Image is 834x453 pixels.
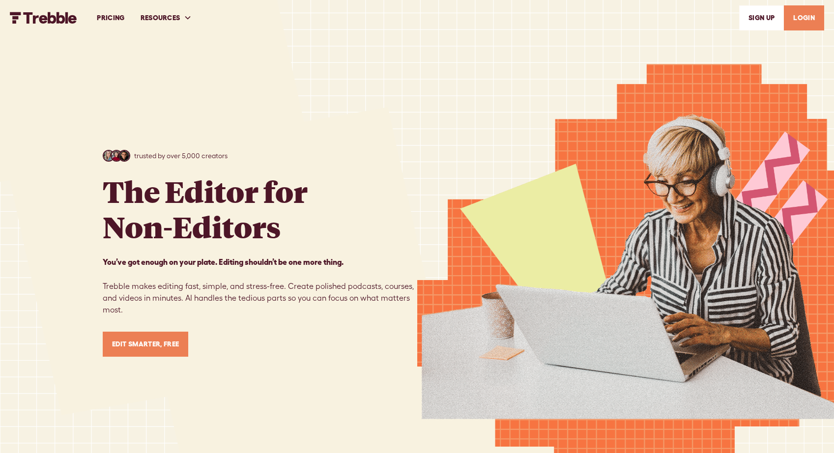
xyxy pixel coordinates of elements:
div: RESOURCES [141,13,180,23]
h1: The Editor for Non-Editors [103,173,308,244]
div: RESOURCES [133,1,200,35]
p: Trebble makes editing fast, simple, and stress-free. Create polished podcasts, courses, and video... [103,256,417,316]
a: home [10,12,77,24]
strong: You’ve got enough on your plate. Editing shouldn’t be one more thing. ‍ [103,257,344,266]
a: Edit Smarter, Free [103,332,189,357]
p: trusted by over 5,000 creators [134,151,228,161]
a: SIGn UP [739,5,784,30]
a: PRICING [89,1,132,35]
a: LOGIN [784,5,824,30]
img: Trebble FM Logo [10,12,77,24]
